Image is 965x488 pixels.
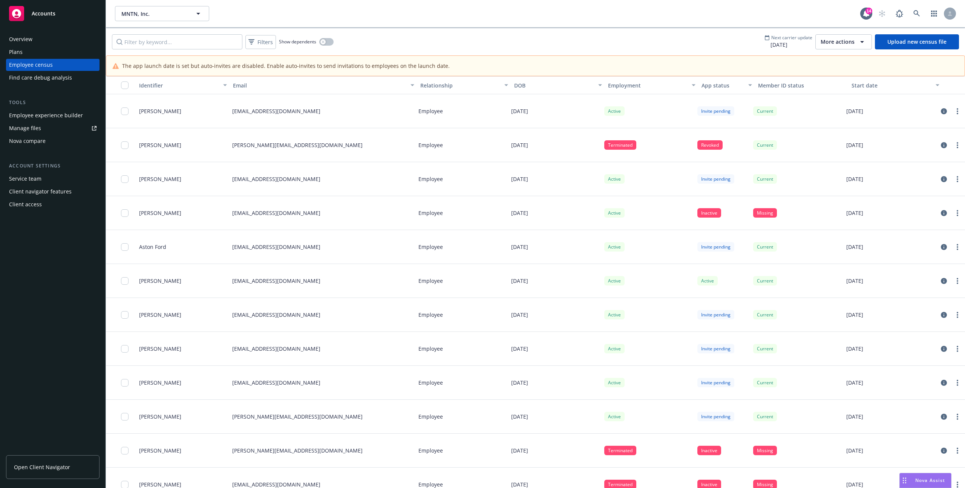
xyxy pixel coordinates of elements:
span: [PERSON_NAME] [139,175,181,183]
a: Overview [6,33,100,45]
div: Email [233,81,406,89]
div: Current [753,174,777,184]
div: Active [604,344,625,353]
p: [DATE] [846,447,863,454]
a: Start snowing [875,6,890,21]
a: Accounts [6,3,100,24]
span: [PERSON_NAME] [139,141,181,149]
a: more [953,344,962,353]
a: Switch app [927,6,942,21]
p: [DATE] [511,141,528,149]
div: Overview [9,33,32,45]
span: [PERSON_NAME] [139,107,181,115]
div: Relationship [420,81,500,89]
div: Active [604,242,625,252]
input: Toggle Row Selected [121,243,129,251]
div: Service team [9,173,41,185]
button: Employment [605,76,699,94]
div: Active [697,276,718,285]
div: Invite pending [697,242,734,252]
div: Nova compare [9,135,46,147]
span: Filters [257,38,273,46]
div: Manage files [9,122,41,134]
button: DOB [511,76,605,94]
a: Report a Bug [892,6,907,21]
input: Toggle Row Selected [121,379,129,387]
input: Toggle Row Selected [121,413,129,420]
div: Tools [6,99,100,106]
a: circleInformation [939,344,948,353]
span: Show dependents [279,38,316,45]
div: Identifier [139,81,219,89]
div: Current [753,140,777,150]
a: more [953,446,962,455]
p: [PERSON_NAME][EMAIL_ADDRESS][DOMAIN_NAME] [232,447,363,454]
div: Invite pending [697,412,734,421]
button: MNTN, Inc. [115,6,209,21]
button: App status [698,76,755,94]
a: Service team [6,173,100,185]
p: [DATE] [846,141,863,149]
div: Terminated [604,446,636,455]
div: Employee experience builder [9,109,83,121]
p: Employee [418,107,443,115]
div: Revoked [697,140,723,150]
p: [EMAIL_ADDRESS][DOMAIN_NAME] [232,277,320,285]
button: Nova Assist [899,473,951,488]
span: [PERSON_NAME] [139,379,181,387]
div: Employment [608,81,688,89]
div: Active [604,174,625,184]
span: [PERSON_NAME] [139,277,181,285]
button: More actions [815,34,872,49]
span: Nova Assist [915,477,945,483]
a: circleInformation [939,378,948,387]
div: Missing [753,446,777,455]
span: [PERSON_NAME] [139,311,181,319]
button: Member ID status [755,76,849,94]
p: [PERSON_NAME][EMAIL_ADDRESS][DOMAIN_NAME] [232,413,363,420]
div: Active [604,276,625,285]
p: Employee [418,345,443,353]
div: App status [702,81,743,89]
input: Toggle Row Selected [121,141,129,149]
div: Missing [753,208,777,218]
p: [DATE] [846,107,863,115]
a: more [953,310,962,319]
div: Invite pending [697,378,734,387]
button: Relationship [417,76,511,94]
span: [PERSON_NAME] [139,447,181,454]
div: Inactive [697,208,721,218]
div: Current [753,412,777,421]
a: Upload new census file [875,34,959,49]
div: Current [753,378,777,387]
span: Aston Ford [139,243,166,251]
button: Filters [245,35,276,49]
span: [PERSON_NAME] [139,345,181,353]
span: Filters [247,37,274,48]
p: [DATE] [846,243,863,251]
p: [DATE] [846,311,863,319]
p: [EMAIL_ADDRESS][DOMAIN_NAME] [232,107,320,115]
p: Employee [418,209,443,217]
p: [DATE] [511,345,528,353]
div: Account settings [6,162,100,170]
input: Toggle Row Selected [121,209,129,217]
span: [DATE] [764,41,812,49]
a: more [953,276,962,285]
p: [DATE] [511,311,528,319]
a: Employee census [6,59,100,71]
span: Next carrier update [771,34,812,41]
div: Active [604,106,625,116]
a: circleInformation [939,446,948,455]
p: [EMAIL_ADDRESS][DOMAIN_NAME] [232,209,320,217]
p: Employee [418,141,443,149]
div: Client navigator features [9,186,72,198]
a: circleInformation [939,310,948,319]
p: [DATE] [846,379,863,387]
div: Active [604,208,625,218]
a: circleInformation [939,209,948,218]
p: Employee [418,311,443,319]
input: Filter by keyword... [112,34,242,49]
a: Find care debug analysis [6,72,100,84]
button: Identifier [136,76,230,94]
